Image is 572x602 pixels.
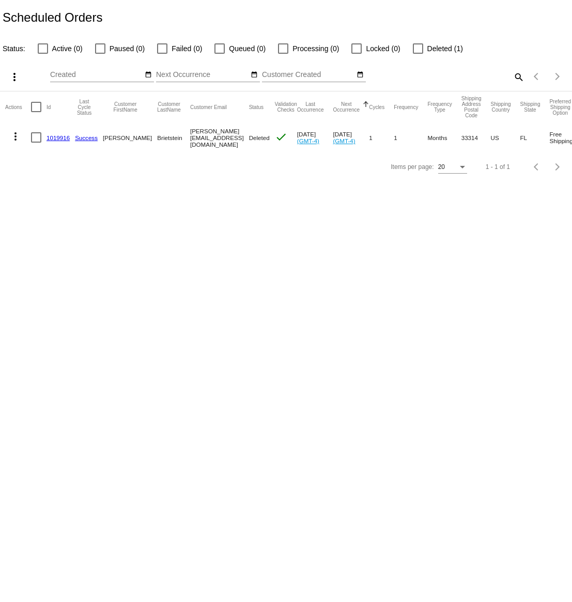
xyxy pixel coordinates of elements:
mat-cell: Months [427,122,461,152]
input: Created [50,71,143,79]
span: Deleted [249,134,270,141]
button: Next page [547,157,568,177]
span: Active (0) [52,42,83,55]
span: 20 [438,163,445,171]
button: Change sorting for ShippingPostcode [461,96,482,118]
button: Change sorting for ShippingState [520,101,540,113]
div: Items per page: [391,163,434,171]
span: Processing (0) [292,42,339,55]
mat-cell: [DATE] [333,122,369,152]
button: Previous page [527,157,547,177]
mat-icon: check [275,131,287,143]
span: Locked (0) [366,42,400,55]
mat-cell: [PERSON_NAME][EMAIL_ADDRESS][DOMAIN_NAME] [190,122,249,152]
span: Paused (0) [110,42,145,55]
mat-cell: US [491,122,520,152]
mat-cell: [PERSON_NAME] [103,122,157,152]
mat-icon: date_range [145,71,152,79]
button: Change sorting for CustomerLastName [157,101,181,113]
mat-icon: date_range [251,71,258,79]
button: Change sorting for PreferredShippingOption [549,99,571,116]
a: (GMT-4) [333,137,355,144]
button: Change sorting for ShippingCountry [491,101,511,113]
a: Success [75,134,98,141]
button: Change sorting for LastOccurrenceUtc [297,101,324,113]
button: Change sorting for NextOccurrenceUtc [333,101,360,113]
span: Failed (0) [172,42,202,55]
mat-cell: [DATE] [297,122,333,152]
button: Next page [547,66,568,87]
mat-cell: 1 [394,122,427,152]
button: Change sorting for LastProcessingCycleId [75,99,94,116]
h2: Scheduled Orders [3,10,102,25]
a: 1019916 [47,134,70,141]
span: Status: [3,44,25,53]
button: Change sorting for CustomerFirstName [103,101,148,113]
mat-icon: search [512,69,524,85]
button: Change sorting for Status [249,104,264,110]
span: Queued (0) [229,42,266,55]
mat-cell: 1 [369,122,394,152]
mat-cell: Brietstein [157,122,190,152]
mat-cell: 33314 [461,122,491,152]
button: Previous page [527,66,547,87]
mat-select: Items per page: [438,164,467,171]
button: Change sorting for Frequency [394,104,418,110]
a: (GMT-4) [297,137,319,144]
button: Change sorting for Id [47,104,51,110]
span: Deleted (1) [427,42,463,55]
mat-icon: more_vert [9,130,22,143]
mat-header-cell: Validation Checks [275,91,297,122]
button: Change sorting for FrequencyType [427,101,452,113]
mat-header-cell: Actions [5,91,31,122]
mat-icon: more_vert [8,71,21,83]
input: Customer Created [262,71,355,79]
mat-cell: FL [520,122,550,152]
button: Change sorting for CustomerEmail [190,104,227,110]
div: 1 - 1 of 1 [486,163,510,171]
input: Next Occurrence [156,71,249,79]
button: Change sorting for Cycles [369,104,384,110]
mat-icon: date_range [357,71,364,79]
